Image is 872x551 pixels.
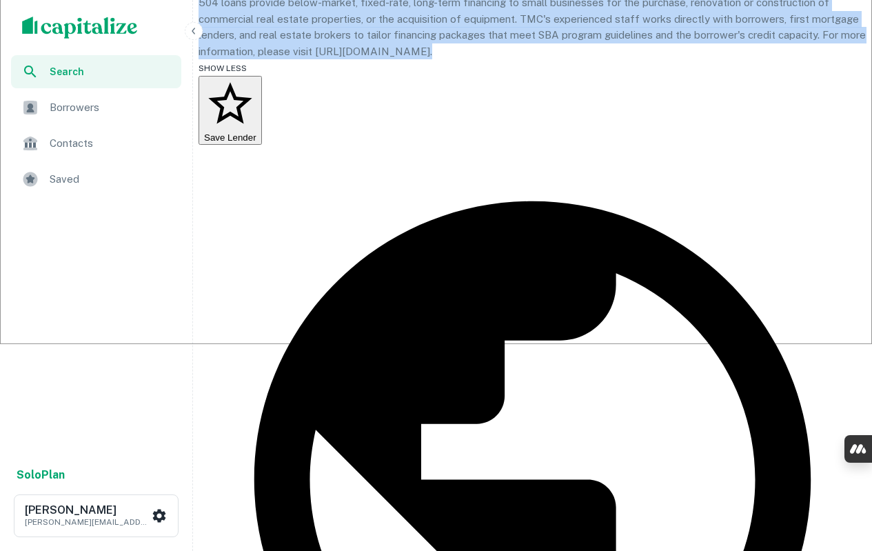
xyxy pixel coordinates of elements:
a: Saved [11,163,181,196]
span: Contacts [50,135,173,152]
p: [PERSON_NAME][EMAIL_ADDRESS] [25,516,149,528]
h6: [PERSON_NAME] [25,505,149,516]
a: Search [11,55,181,88]
a: Borrowers [11,91,181,124]
a: Contacts [11,127,181,160]
a: SoloPlan [17,467,65,483]
span: SHOW LESS [199,63,247,73]
span: Borrowers [50,99,173,116]
span: Saved [50,171,173,188]
button: Save Lender [199,76,262,145]
img: capitalize-logo.png [22,17,138,39]
strong: Solo Plan [17,468,65,481]
span: Search [50,64,173,79]
button: [PERSON_NAME][PERSON_NAME][EMAIL_ADDRESS] [14,494,179,537]
iframe: Chat Widget [803,441,872,507]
